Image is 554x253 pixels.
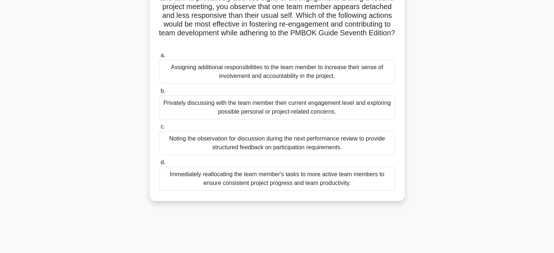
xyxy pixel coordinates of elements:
[161,52,165,58] span: a.
[159,167,395,191] div: Immediately reallocating the team member's tasks to more active team members to ensure consistent...
[161,88,165,94] span: b.
[159,60,395,84] div: Assigning additional responsibilities to the team member to increase their sense of involvement a...
[161,123,165,130] span: c.
[159,131,395,155] div: Noting the observation for discussion during the next performance review to provide structured fe...
[161,159,165,165] span: d.
[159,95,395,119] div: Privately discussing with the team member their current engagement level and exploring possible p...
